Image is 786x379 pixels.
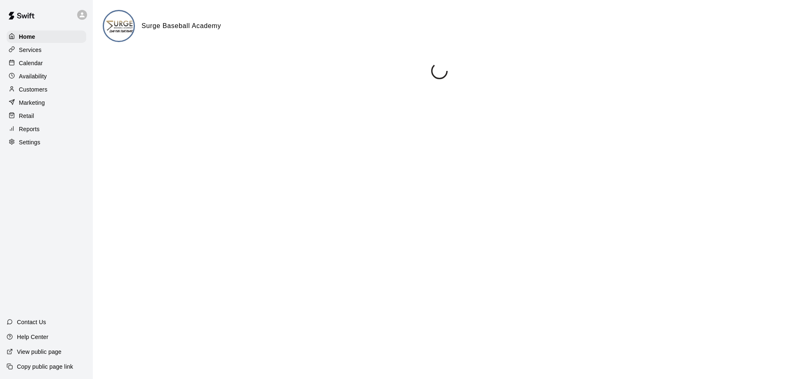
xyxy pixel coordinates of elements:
[104,11,135,42] img: Surge Baseball Academy logo
[19,72,47,80] p: Availability
[19,46,42,54] p: Services
[7,97,86,109] a: Marketing
[19,112,34,120] p: Retail
[19,33,35,41] p: Home
[7,57,86,69] a: Calendar
[7,123,86,135] a: Reports
[17,363,73,371] p: Copy public page link
[7,44,86,56] a: Services
[17,333,48,341] p: Help Center
[7,31,86,43] a: Home
[7,136,86,148] a: Settings
[19,99,45,107] p: Marketing
[7,70,86,82] a: Availability
[19,85,47,94] p: Customers
[7,110,86,122] a: Retail
[17,318,46,326] p: Contact Us
[19,59,43,67] p: Calendar
[7,83,86,96] a: Customers
[17,348,61,356] p: View public page
[19,138,40,146] p: Settings
[19,125,40,133] p: Reports
[142,21,221,31] h6: Surge Baseball Academy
